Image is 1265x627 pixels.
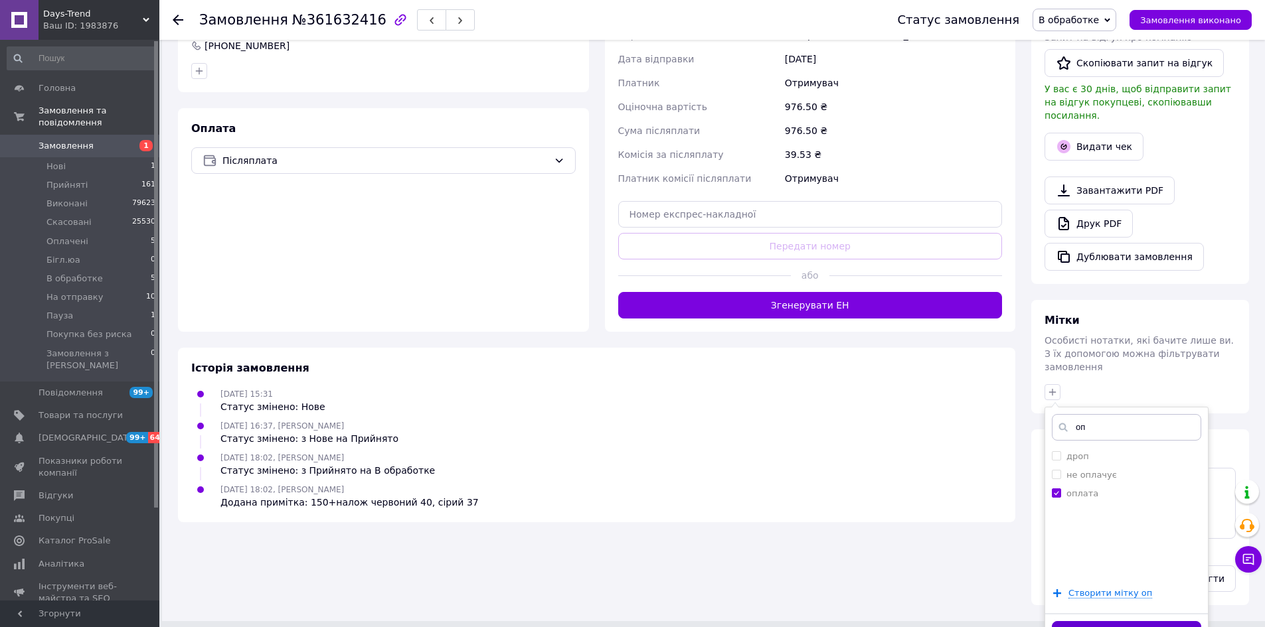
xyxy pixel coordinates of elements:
[220,496,479,509] div: Додана примітка: 150+налож червоний 40, сірий 37
[39,558,84,570] span: Аналітика
[1045,176,1175,204] a: Завантажити PDF
[46,348,151,372] span: Замовлення з [PERSON_NAME]
[173,13,183,27] div: Повернутися назад
[43,8,143,20] span: Days-Trend
[46,161,66,173] span: Нові
[220,464,435,477] div: Статус змінено: з Прийнято на В обработке
[191,122,236,135] span: Оплата
[129,387,153,398] span: 99+
[39,455,123,479] span: Показники роботи компанії
[148,432,163,443] span: 64
[151,310,155,322] span: 1
[220,485,344,494] span: [DATE] 18:02, [PERSON_NAME]
[782,95,1005,119] div: 976.50 ₴
[1045,314,1080,326] span: Мітки
[7,46,157,70] input: Пошук
[132,198,155,210] span: 79623
[43,20,159,32] div: Ваш ID: 1983876
[151,328,155,340] span: 0
[132,216,155,228] span: 25530
[46,291,103,303] span: На отправку
[1045,32,1192,42] span: Запит на відгук про компанію
[39,581,123,604] span: Інструменти веб-майстра та SEO
[151,236,155,247] span: 5
[618,292,1003,318] button: Згенерувати ЕН
[220,421,344,431] span: [DATE] 16:37, [PERSON_NAME]
[191,362,309,374] span: Історія замовлення
[39,105,159,129] span: Замовлення та повідомлення
[1045,243,1204,271] button: Дублювати замовлення
[782,71,1005,95] div: Отримувач
[1045,49,1224,77] button: Скопіювати запит на відгук
[39,387,103,399] span: Повідомлення
[146,291,155,303] span: 10
[151,273,155,285] span: 5
[1066,451,1089,461] label: дроп
[151,161,155,173] span: 1
[782,167,1005,190] div: Отримувач
[126,432,148,443] span: 99+
[46,179,88,191] span: Прийняті
[39,535,110,547] span: Каталог ProSale
[220,453,344,462] span: [DATE] 18:02, [PERSON_NAME]
[1140,15,1241,25] span: Замовлення виконано
[199,12,288,28] span: Замовлення
[151,254,155,266] span: 0
[1068,588,1152,598] span: Створити мітку оп
[46,328,131,340] span: Покупка без риска
[46,273,103,285] span: В обработке
[782,47,1005,71] div: [DATE]
[1066,488,1098,498] label: оплата
[292,12,386,28] span: №361632416
[39,140,94,152] span: Замовлення
[220,389,273,399] span: [DATE] 15:31
[39,512,74,524] span: Покупці
[222,153,548,168] span: Післяплата
[46,236,88,247] span: Оплачені
[1052,414,1201,441] input: Напишіть назву мітки
[618,54,695,64] span: Дата відправки
[1045,133,1143,161] button: Видати чек
[141,179,155,191] span: 161
[220,400,325,413] div: Статус змінено: Нове
[618,125,701,136] span: Сума післяплати
[39,432,137,444] span: [DEMOGRAPHIC_DATA]
[1130,10,1252,30] button: Замовлення виконано
[39,490,73,502] span: Відгуки
[139,140,153,151] span: 1
[618,102,707,112] span: Оціночна вартість
[782,143,1005,167] div: 39.53 ₴
[46,310,73,322] span: Пауза
[618,30,653,40] span: Адреса
[151,348,155,372] span: 0
[39,409,123,421] span: Товари та послуги
[618,149,724,160] span: Комісія за післяплату
[1039,15,1099,25] span: В обработке
[1045,210,1133,238] a: Друк PDF
[39,82,76,94] span: Головна
[791,269,829,282] span: або
[618,201,1003,228] input: Номер експрес-накладної
[1045,84,1231,121] span: У вас є 30 днів, щоб відправити запит на відгук покупцеві, скопіювавши посилання.
[1045,335,1234,372] span: Особисті нотатки, які бачите лише ви. З їх допомогою можна фільтрувати замовлення
[1235,546,1262,573] button: Чат з покупцем
[897,13,1019,27] div: Статус замовлення
[618,173,752,184] span: Платник комісії післяплати
[46,216,92,228] span: Скасовані
[1066,470,1117,480] label: не оплачує
[46,254,80,266] span: Бігл.юа
[618,78,660,88] span: Платник
[46,198,88,210] span: Виконані
[782,119,1005,143] div: 976.50 ₴
[220,432,398,445] div: Статус змінено: з Нове на Прийнято
[203,39,291,52] div: [PHONE_NUMBER]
